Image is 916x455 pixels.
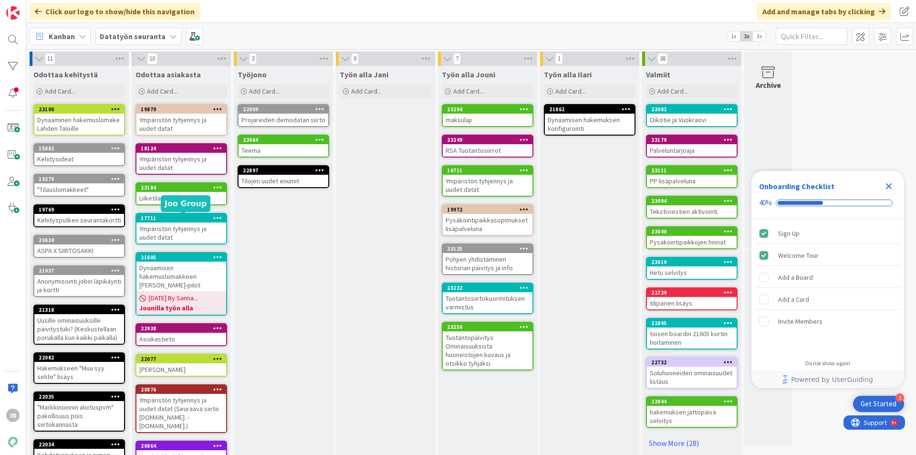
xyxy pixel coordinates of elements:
[239,144,328,157] div: Teema
[34,401,124,431] div: "Markkinoinnin aloituspvm" pakollisuus pois siirtokannasta
[141,184,226,191] div: 23184
[136,144,226,153] div: 18124
[646,318,738,349] a: 22895toisen boardin 21605 kortin hoitaminen
[238,135,329,158] a: 23064Teema
[136,324,226,345] div: 22938Asiakastieto
[757,3,891,20] div: Add and manage tabs by clicking
[646,257,738,280] a: 23019Hetu selvitys
[755,311,900,332] div: Invite Members is incomplete.
[135,213,227,244] a: 17711Ympäristön tyhjennys ja uudet datat
[442,70,495,79] span: Työn alla Jouni
[544,70,592,79] span: Työn alla Ilari
[646,165,738,188] a: 23111PP lisäpalveluna
[135,323,227,346] a: 22938Asiakastieto
[751,171,904,388] div: Checklist Container
[646,396,738,428] a: 22844hakemuksen jättöpäivä selvitys
[443,244,532,274] div: 23125Pohjien yhdistäminen historian päivitys ja info
[135,252,227,316] a: 21605Dynaamisen hakemuslomakkeen [PERSON_NAME]-pilot[DATE] By Sanna...Jounilla työn alla
[443,214,532,235] div: Pysäköintipaikkasopimukset lisäpalveluna
[141,356,226,362] div: 22077
[136,385,226,394] div: 20876
[647,136,737,157] div: 23179Palveluntarjoaja
[442,283,533,314] a: 23222Tuotantosiirtokuormituksen varmistus
[651,259,737,265] div: 23019
[759,199,896,207] div: Checklist progress: 40%
[141,325,226,332] div: 22938
[442,204,533,236] a: 19972Pysäköintipaikkasopimukset lisäpalveluna
[39,441,124,448] div: 22034
[136,262,226,291] div: Dynaamisen hakemuslomakkeen [PERSON_NAME]-pilot
[243,167,328,174] div: 22897
[778,228,800,239] div: Sign Up
[646,287,738,310] a: 22729tiliparien lisäys
[34,236,124,257] div: 20624ASPA X SIIRTOSAKKI
[447,245,532,252] div: 23125
[136,385,226,432] div: 20876Ympäristön tyhjennys ja uudet datat (Seuraava siirto [DOMAIN_NAME]. - [DOMAIN_NAME].)
[136,355,226,363] div: 22077
[755,223,900,244] div: Sign Up is complete.
[34,205,124,226] div: 19769Kehitysputken seurantakortti
[778,250,819,261] div: Welcome Tour
[33,104,125,136] a: 23100Dynaaminen hakemuslomake Lahden Taloille
[33,265,125,297] a: 21937Anonymisointi jobin läpikäynti ja kortti
[34,392,124,431] div: 22035"Markkinoinnin aloituspvm" pakollisuus pois siirtokannasta
[755,245,900,266] div: Welcome Tour is complete.
[646,226,738,249] a: 23040Pysäköintipaikkojen hinnat
[34,105,124,135] div: 23100Dynaaminen hakemuslomake Lahden Taloille
[136,333,226,345] div: Asiakastieto
[755,289,900,310] div: Add a Card is incomplete.
[881,179,896,194] div: Close Checklist
[646,70,670,79] span: Valmiit
[39,267,124,274] div: 21937
[647,197,737,205] div: 23094
[34,205,124,214] div: 19769
[135,182,227,205] a: 23184Liiketilat
[136,214,226,222] div: 17711
[239,136,328,144] div: 23064
[136,105,226,135] div: 19879Ympäristön tyhjennys ja uudet datat
[756,371,899,388] a: Powered by UserGuiding
[647,258,737,279] div: 23019Hetu selvitys
[141,386,226,393] div: 20876
[759,180,834,192] div: Onboarding Checklist
[443,205,532,214] div: 19972
[544,104,635,136] a: 21862Dynaamisen hakemuksen konfigurointi
[657,87,688,95] span: Add Card...
[443,331,532,370] div: Tuotantopäivitys: Ominaisuuksista huoneistojen kuvaus ja otsikko tyhjäksi
[442,322,533,370] a: 23250Tuotantopäivitys: Ominaisuuksista huoneistojen kuvaus ja otsikko tyhjäksi
[646,196,738,219] a: 23094Tekstiviestien aktivointi
[647,114,737,126] div: Oikotie ja Vuokraovi
[443,292,532,313] div: Tuotantosiirtokuormituksen varmistus
[651,137,737,143] div: 23179
[753,32,766,41] span: 3x
[34,175,124,196] div: 19279"Tilauslomakkeet"
[647,144,737,157] div: Palveluntarjoaja
[443,323,532,370] div: 23250Tuotantopäivitys: Ominaisuuksista huoneistojen kuvaus ja otsikko tyhjäksi
[651,289,737,296] div: 22729
[34,114,124,135] div: Dynaaminen hakemuslomake Lahden Taloille
[165,199,207,208] h5: Joo Group
[34,306,124,314] div: 21318
[33,204,125,227] a: 19769Kehitysputken seurantakortti
[443,284,532,313] div: 23222Tuotantosiirtokuormituksen varmistus
[443,244,532,253] div: 23125
[39,206,124,213] div: 19769
[647,358,737,367] div: 22732
[239,105,328,114] div: 22909
[647,197,737,218] div: 23094Tekstiviestien aktivointi
[34,275,124,296] div: Anonymisointi jobin läpikäynti ja kortti
[141,106,226,113] div: 19879
[756,79,781,91] div: Archive
[647,288,737,297] div: 22729
[751,219,904,353] div: Checklist items
[33,174,125,197] a: 19279"Tilauslomakkeet"
[136,105,226,114] div: 19879
[442,135,533,158] a: 23249RSA Tuotantosiirrot
[239,166,328,187] div: 22897Tilojen uudet enumit
[34,144,124,165] div: 15882Kehitysideat
[239,175,328,187] div: Tilojen uudet enumit
[141,145,226,152] div: 18124
[149,293,198,303] span: [DATE] By Sanna...
[442,165,533,197] a: 16711Ympäristön tyhjennys ja uudet datat
[443,105,532,114] div: 23294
